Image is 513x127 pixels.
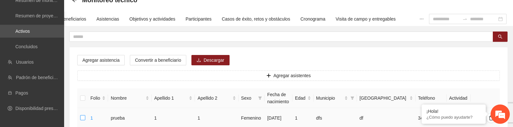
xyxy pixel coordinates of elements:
a: Activos [15,29,30,34]
th: Colonia [357,88,416,108]
th: Folio [88,88,108,108]
a: Resumen de proyectos aprobados [15,13,84,18]
th: Apellido 1 [152,88,195,108]
span: search [498,34,502,40]
a: 1 [90,115,93,121]
button: downloadDescargar [191,55,230,65]
th: Actividad [447,88,471,108]
span: swap-right [462,16,467,22]
span: Descargar [204,57,224,64]
div: ¡Hola! [426,109,481,114]
span: Agregar asistentes [273,72,311,79]
div: Asistencias [97,15,119,23]
th: Edad [292,88,314,108]
th: Apellido 2 [195,88,238,108]
button: plusAgregar asistentes [77,70,500,81]
button: search [493,32,508,42]
div: Visita de campo y entregables [336,15,396,23]
span: delete [486,115,496,121]
a: Pagos [15,90,28,95]
a: Padrón de beneficiarios [16,75,63,80]
span: Estamos en línea. [37,41,88,105]
th: Nombre [108,88,151,108]
span: Apellido 2 [198,95,231,102]
th: Teléfono [416,88,447,108]
span: [GEOGRAPHIC_DATA] [359,95,408,102]
button: Agregar asistencia [77,55,125,65]
div: Minimizar ventana de chat en vivo [105,3,121,19]
span: Nombre [111,95,144,102]
span: Agregar asistencia [82,57,120,64]
span: filter [350,96,354,100]
span: ellipsis [419,17,424,21]
span: Edad [295,95,306,102]
span: Apellido 1 [154,95,188,102]
th: Municipio [314,88,357,108]
div: Objetivos y actividades [130,15,175,23]
div: Cronograma [300,15,325,23]
p: ¿Cómo puedo ayudarte? [426,115,481,120]
button: Convertir a beneficiario [130,55,186,65]
span: Sexo [241,95,256,102]
button: delete [486,113,496,123]
span: Municipio [316,95,343,102]
span: plus [266,73,271,78]
span: filter [349,93,356,103]
a: Disponibilidad presupuestal [15,106,70,111]
th: Fecha de nacimiento [265,88,292,108]
div: Casos de éxito, retos y obstáculos [222,15,290,23]
button: ellipsis [414,12,429,26]
a: Usuarios [16,59,34,65]
textarea: Escriba su mensaje y pulse “Intro” [3,85,122,107]
span: Folio [90,95,101,102]
span: filter [258,96,262,100]
span: download [197,58,201,63]
div: Chatee con nosotros ahora [33,33,108,41]
span: Convertir a beneficiario [135,57,181,64]
div: Participantes [186,15,212,23]
span: to [462,16,467,22]
span: filter [257,93,263,103]
a: Concluidos [15,44,38,49]
div: Beneficiarios [61,15,86,23]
